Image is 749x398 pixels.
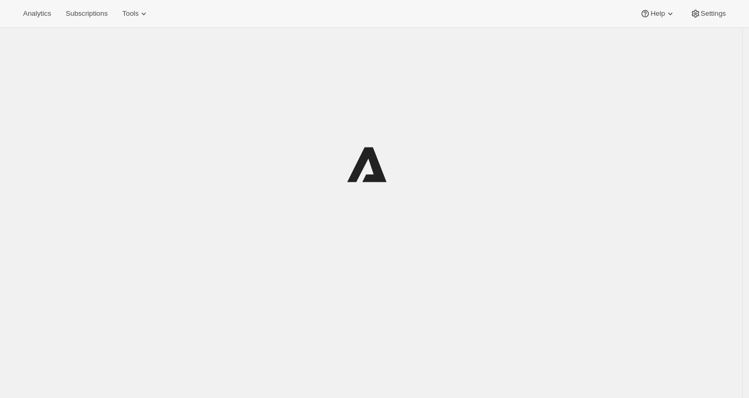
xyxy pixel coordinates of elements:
button: Settings [684,6,732,21]
span: Subscriptions [66,9,108,18]
span: Help [650,9,665,18]
button: Tools [116,6,155,21]
span: Settings [701,9,726,18]
span: Analytics [23,9,51,18]
span: Tools [122,9,138,18]
button: Help [634,6,681,21]
button: Subscriptions [59,6,114,21]
button: Analytics [17,6,57,21]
